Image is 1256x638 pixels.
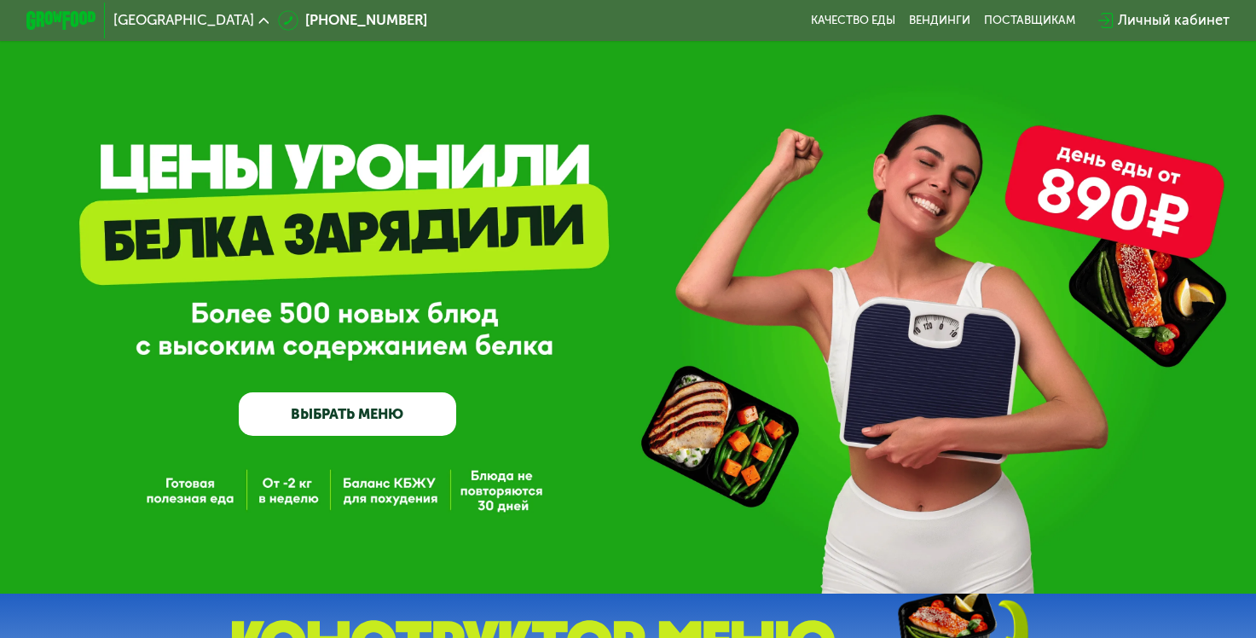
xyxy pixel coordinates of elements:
[909,14,970,27] a: Вендинги
[811,14,895,27] a: Качество еды
[113,14,254,27] span: [GEOGRAPHIC_DATA]
[984,14,1075,27] div: поставщикам
[239,392,456,436] a: ВЫБРАТЬ МЕНЮ
[278,10,428,32] a: [PHONE_NUMBER]
[1118,10,1230,32] div: Личный кабинет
